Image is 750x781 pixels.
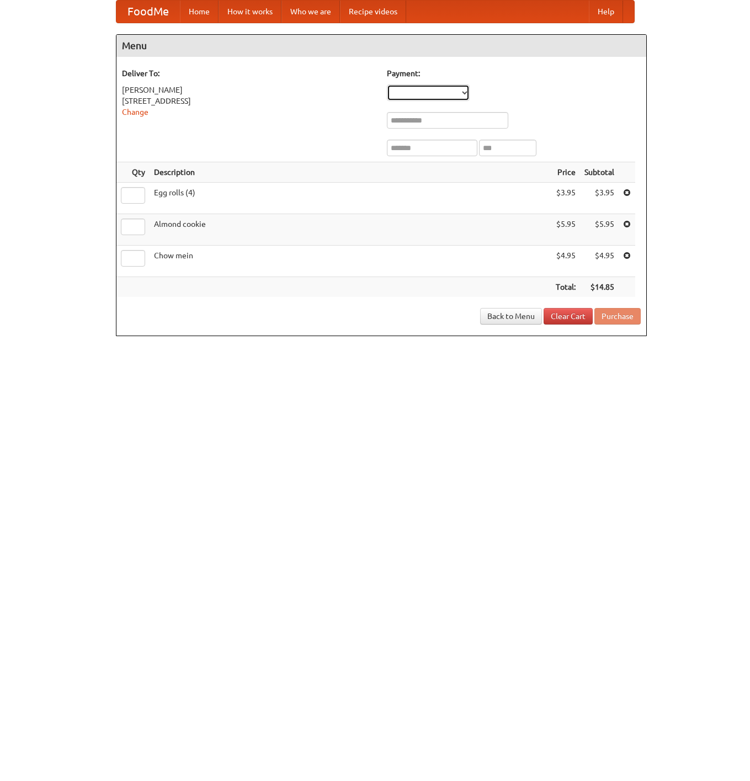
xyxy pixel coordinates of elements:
td: $5.95 [580,214,619,246]
td: Egg rolls (4) [150,183,551,214]
td: $4.95 [580,246,619,277]
h5: Payment: [387,68,641,79]
a: FoodMe [116,1,180,23]
th: Subtotal [580,162,619,183]
div: [STREET_ADDRESS] [122,95,376,107]
th: Total: [551,277,580,297]
a: Recipe videos [340,1,406,23]
td: $3.95 [580,183,619,214]
button: Purchase [594,308,641,325]
a: Change [122,108,148,116]
a: Help [589,1,623,23]
th: $14.85 [580,277,619,297]
a: Home [180,1,219,23]
h5: Deliver To: [122,68,376,79]
th: Qty [116,162,150,183]
td: $3.95 [551,183,580,214]
a: How it works [219,1,281,23]
td: $5.95 [551,214,580,246]
td: Almond cookie [150,214,551,246]
a: Who we are [281,1,340,23]
th: Price [551,162,580,183]
a: Clear Cart [544,308,593,325]
a: Back to Menu [480,308,542,325]
td: Chow mein [150,246,551,277]
div: [PERSON_NAME] [122,84,376,95]
th: Description [150,162,551,183]
td: $4.95 [551,246,580,277]
h4: Menu [116,35,646,57]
